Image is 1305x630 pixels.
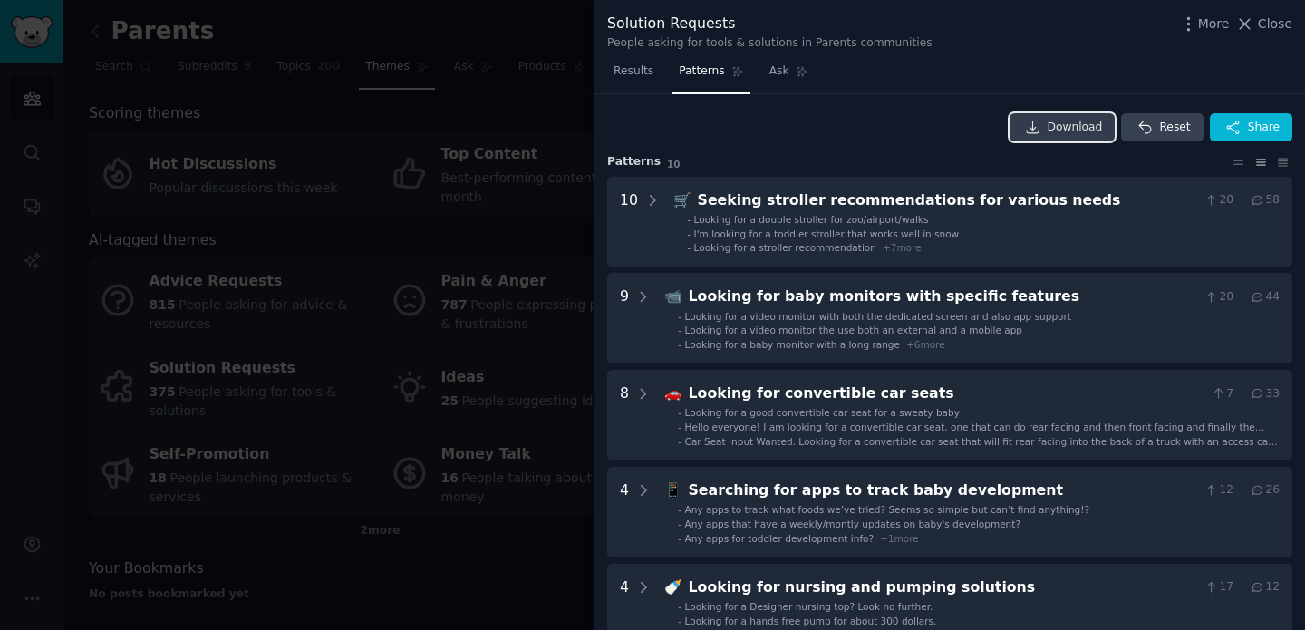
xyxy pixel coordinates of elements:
div: Looking for nursing and pumping solutions [689,577,1197,599]
div: - [678,324,681,336]
span: Looking for a baby monitor with a long range [685,339,900,350]
span: Looking for a hands free pump for about 300 dollars. [685,615,937,626]
span: I'm looking for a toddler stroller that works well in snow [694,228,960,239]
div: Solution Requests [607,13,933,35]
span: 26 [1250,482,1280,499]
span: Car Seat Input Wanted. Looking for a convertible car seat that will fit rear facing into the back... [685,436,1278,460]
div: 10 [620,189,638,255]
div: - [678,338,681,351]
div: - [678,406,681,419]
div: - [687,213,691,226]
span: More [1198,15,1230,34]
span: 🍼 [664,578,682,596]
span: 12 [1250,579,1280,596]
span: 📹 [664,287,682,305]
span: Download [1048,120,1103,136]
div: - [678,600,681,613]
span: 7 [1211,386,1233,402]
span: 12 [1203,482,1233,499]
span: Looking for a video monitor with both the dedicated screen and also app support [685,311,1071,322]
span: Pattern s [607,154,661,170]
a: Patterns [672,57,749,94]
span: 🚗 [664,384,682,402]
button: More [1179,15,1230,34]
div: - [678,503,681,516]
button: Reset [1121,113,1203,142]
button: Share [1210,113,1292,142]
span: 44 [1250,289,1280,305]
span: 58 [1250,192,1280,208]
span: Results [614,63,653,80]
span: Any apps for toddler development info? [685,533,875,544]
div: 8 [620,383,629,448]
span: 20 [1203,192,1233,208]
a: Results [607,57,660,94]
span: 10 [667,159,681,170]
div: - [678,615,681,627]
div: - [678,421,681,433]
span: 33 [1250,386,1280,402]
div: Looking for baby monitors with specific features [689,286,1197,308]
div: People asking for tools & solutions in Parents communities [607,35,933,52]
span: + 1 more [880,533,919,544]
a: Ask [763,57,815,94]
span: Patterns [679,63,724,80]
span: 🛒 [673,191,691,208]
span: 📱 [664,481,682,499]
div: - [678,532,681,545]
span: Any apps to track what foods we’ve tried? Seems so simple but can’t find anything!? [685,504,1089,515]
div: 9 [620,286,629,351]
span: · [1240,482,1243,499]
span: Looking for a video monitor the use both an external and a mobile app [685,325,1022,335]
div: 4 [620,480,629,545]
span: · [1240,579,1243,596]
span: + 6 more [906,339,945,350]
span: Hello everyone! I am looking for a convertible car seat, one that can do rear facing and then fro... [685,422,1265,445]
span: Looking for a Designer nursing top? Look no further. [685,601,933,612]
div: - [687,228,691,240]
div: Seeking stroller recommendations for various needs [698,189,1197,212]
span: 17 [1203,579,1233,596]
span: · [1240,192,1243,208]
div: - [678,435,681,448]
div: - [678,518,681,530]
div: Looking for convertible car seats [689,383,1204,405]
span: Ask [769,63,789,80]
span: Close [1258,15,1292,34]
span: Reset [1159,120,1190,136]
span: Share [1248,120,1280,136]
span: Looking for a good convertible car seat for a sweaty baby [685,407,960,418]
div: - [687,241,691,254]
span: · [1240,289,1243,305]
span: Looking for a stroller recommendation [694,242,876,253]
a: Download [1010,113,1116,142]
div: - [678,310,681,323]
span: Any apps that have a weekly/montly updates on baby's development? [685,519,1020,529]
span: 20 [1203,289,1233,305]
span: + 7 more [883,242,922,253]
button: Close [1235,15,1292,34]
span: Looking for a double stroller for zoo/airport/walks [694,214,929,225]
span: · [1240,386,1243,402]
div: Searching for apps to track baby development [689,480,1197,502]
